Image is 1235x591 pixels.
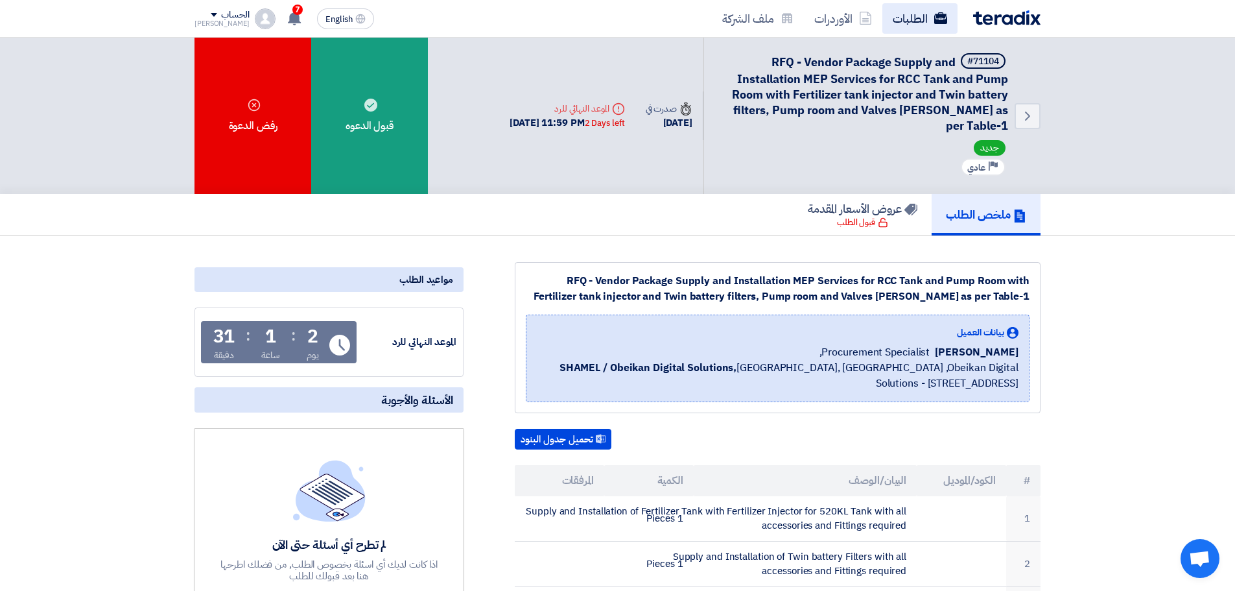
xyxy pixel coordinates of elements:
[967,57,999,66] div: #71104
[720,53,1008,134] h5: RFQ - Vendor Package Supply and Installation MEP Services for RCC Tank and Pump Room with Fertili...
[917,465,1006,496] th: الكود/الموديل
[325,15,353,24] span: English
[973,10,1041,25] img: Teradix logo
[712,3,804,34] a: ملف الشركة
[646,115,692,130] div: [DATE]
[974,140,1006,156] span: جديد
[932,194,1041,235] a: ملخص الطلب
[317,8,374,29] button: English
[808,201,917,216] h5: عروض الأسعار المقدمة
[537,360,1018,391] span: [GEOGRAPHIC_DATA], [GEOGRAPHIC_DATA] ,Obeikan Digital Solutions - [STREET_ADDRESS]
[359,335,456,350] div: الموعد النهائي للرد
[732,53,1008,134] span: RFQ - Vendor Package Supply and Installation MEP Services for RCC Tank and Pump Room with Fertili...
[219,559,440,582] div: اذا كانت لديك أي اسئلة بخصوص الطلب, من فضلك اطرحها هنا بعد قبولك للطلب
[246,324,250,347] div: :
[804,3,882,34] a: الأوردرات
[1181,539,1219,578] a: Open chat
[261,348,280,362] div: ساعة
[265,328,276,346] div: 1
[255,8,276,29] img: profile_test.png
[604,496,694,542] td: 1 Pieces
[194,267,464,292] div: مواعيد الطلب
[646,102,692,115] div: صدرت في
[381,392,453,407] span: الأسئلة والأجوبة
[585,117,625,130] div: 2 Days left
[957,326,1004,339] span: بيانات العميل
[221,10,249,21] div: الحساب
[559,360,737,376] b: SHAMEL / Obeikan Digital Solutions,
[819,344,930,360] span: Procurement Specialist,
[1006,465,1041,496] th: #
[967,162,985,174] span: عادي
[291,324,296,347] div: :
[882,3,958,34] a: الطلبات
[837,216,888,229] div: قبول الطلب
[515,429,611,450] button: تحميل جدول البنود
[794,194,932,235] a: عروض الأسعار المقدمة قبول الطلب
[1006,541,1041,586] td: 2
[307,348,319,362] div: يوم
[219,537,440,552] div: لم تطرح أي أسئلة حتى الآن
[935,344,1018,360] span: [PERSON_NAME]
[293,460,366,521] img: empty_state_list.svg
[946,207,1026,222] h5: ملخص الطلب
[515,465,604,496] th: المرفقات
[194,20,250,27] div: [PERSON_NAME]
[526,273,1029,304] div: RFQ - Vendor Package Supply and Installation MEP Services for RCC Tank and Pump Room with Fertili...
[694,541,917,586] td: Supply and Installation of Twin battery Filters with all accessories and Fittings required
[214,348,234,362] div: دقيقة
[307,328,318,346] div: 2
[604,465,694,496] th: الكمية
[1006,496,1041,542] td: 1
[510,115,624,130] div: [DATE] 11:59 PM
[694,496,917,542] td: Supply and Installation of Fertilizer Tank with Fertilizer Injector for 520KL Tank with all acces...
[311,38,428,194] div: قبول الدعوه
[604,541,694,586] td: 1 Pieces
[213,328,235,346] div: 31
[194,38,311,194] div: رفض الدعوة
[694,465,917,496] th: البيان/الوصف
[510,102,624,115] div: الموعد النهائي للرد
[292,5,303,15] span: 7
